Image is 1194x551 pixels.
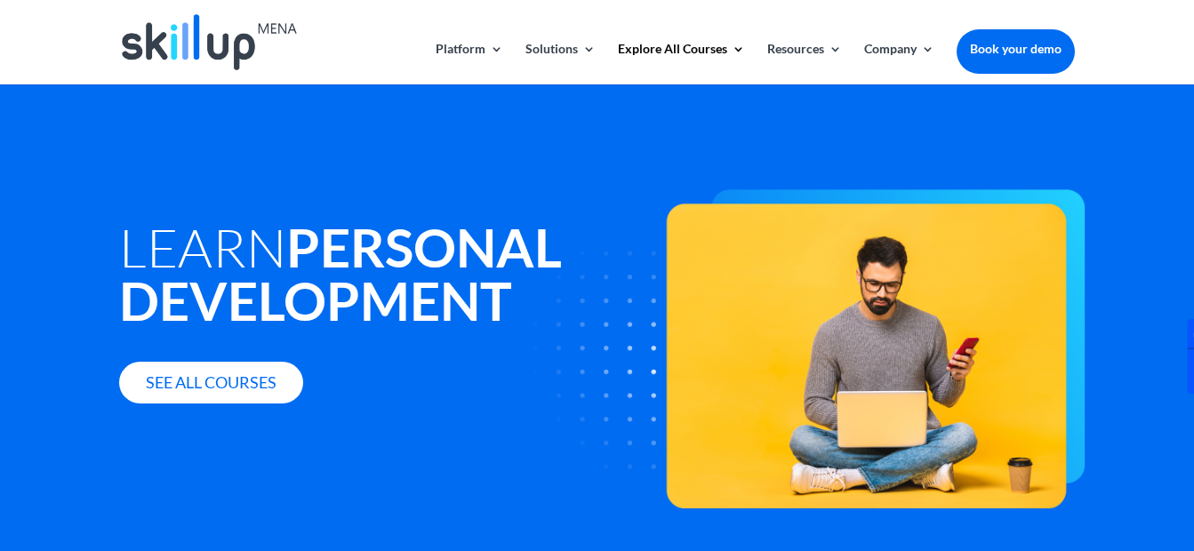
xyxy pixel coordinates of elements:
a: Explore All Courses [618,43,745,84]
img: PersonalDevelopmentCover [533,156,1086,508]
img: Skillup Mena [122,14,296,70]
iframe: Chat Widget [898,359,1194,551]
strong: Personal Development [119,215,562,332]
a: Book your demo [957,29,1075,68]
a: Company [864,43,934,84]
a: Solutions [525,43,596,84]
a: Platform [436,43,503,84]
h1: Learn [119,220,671,336]
a: Resources [767,43,842,84]
a: See all courses [119,362,303,403]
